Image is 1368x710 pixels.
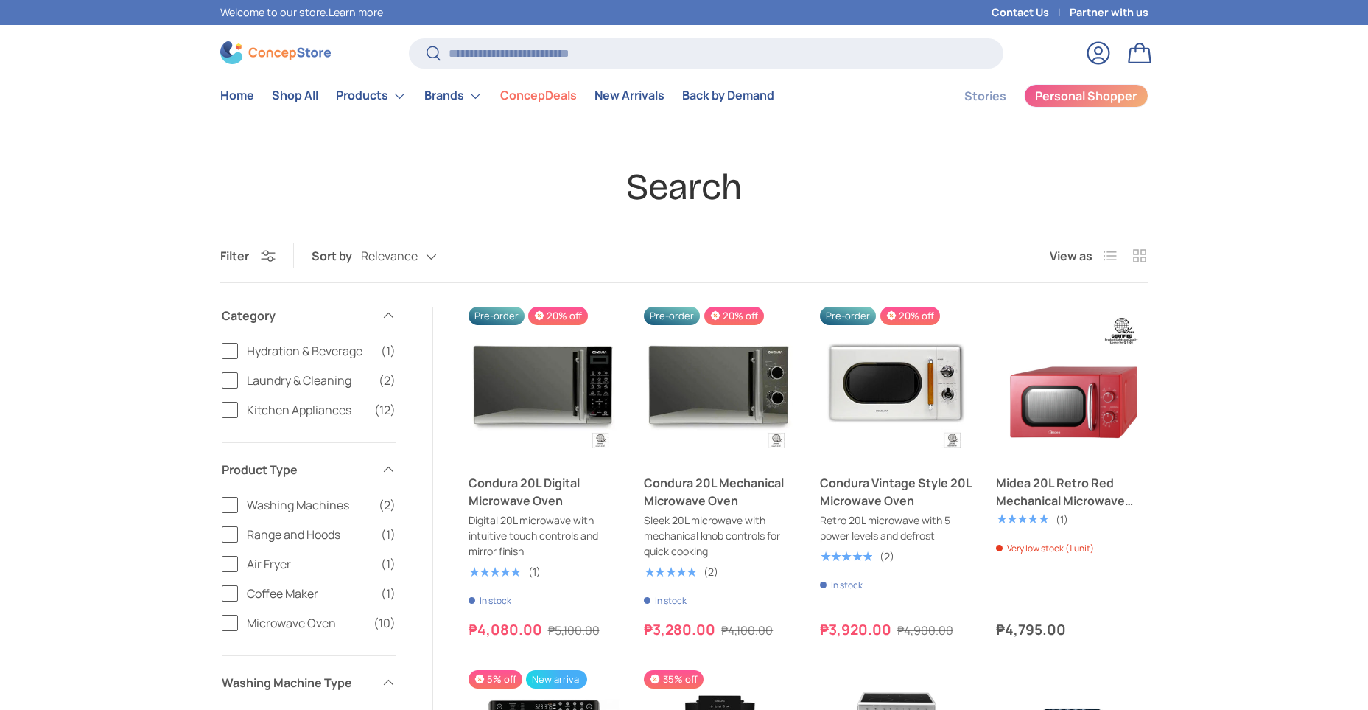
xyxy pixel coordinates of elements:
button: Relevance [361,243,466,269]
span: 20% off [704,307,764,325]
span: Category [222,307,372,324]
span: Pre-order [820,307,876,325]
span: 20% off [528,307,588,325]
img: ConcepStore [220,41,331,64]
label: Sort by [312,247,361,265]
span: (1) [381,526,396,543]
a: Personal Shopper [1024,84,1148,108]
a: Home [220,81,254,110]
summary: Category [222,289,396,342]
a: New Arrivals [594,81,664,110]
a: Products [336,81,407,111]
span: (1) [381,585,396,602]
nav: Primary [220,81,774,111]
p: Welcome to our store. [220,4,383,21]
a: Stories [964,82,1006,111]
span: Relevance [361,249,418,263]
summary: Product Type [222,443,396,496]
summary: Brands [415,81,491,111]
span: Microwave Oven [247,614,365,632]
a: Condura 20L Mechanical Microwave Oven [644,307,796,459]
a: Midea 20L Retro Red Mechanical Microwave Oven [996,474,1148,509]
span: Product Type [222,461,372,478]
span: Personal Shopper [1035,90,1137,102]
span: Laundry & Cleaning [247,372,370,389]
a: Contact Us [992,4,1070,21]
span: (1) [381,555,396,573]
span: View as [1050,247,1092,265]
a: Midea 20L Retro Red Mechanical Microwave Oven [996,307,1148,459]
a: Condura 20L Digital Microwave Oven [469,307,621,459]
span: Air Fryer [247,555,372,573]
span: Kitchen Appliances [247,401,365,419]
a: Partner with us [1070,4,1148,21]
span: Pre-order [644,307,700,325]
span: 5% off [469,670,522,689]
nav: Secondary [929,81,1148,111]
button: Filter [220,248,276,264]
span: (12) [374,401,396,419]
h1: Search [220,164,1148,210]
a: Back by Demand [682,81,774,110]
a: Condura 20L Mechanical Microwave Oven [644,474,796,509]
a: Condura Vintage Style 20L Microwave Oven [820,474,972,509]
span: Hydration & Beverage [247,342,372,360]
span: (10) [373,614,396,632]
span: Washing Machine Type [222,674,372,692]
span: 35% off [644,670,703,689]
span: (1) [381,342,396,360]
a: Condura 20L Digital Microwave Oven [469,474,621,509]
a: Learn more [329,5,383,19]
a: Condura Vintage Style 20L Microwave Oven [820,307,972,459]
span: (2) [379,372,396,389]
span: Filter [220,248,249,264]
span: Coffee Maker [247,585,372,602]
summary: Washing Machine Type [222,656,396,709]
span: New arrival [526,670,587,689]
a: Shop All [272,81,318,110]
summary: Products [327,81,415,111]
span: Washing Machines [247,496,370,514]
a: ConcepDeals [500,81,577,110]
span: Pre-order [469,307,525,325]
span: 20% off [880,307,940,325]
a: Brands [424,81,483,111]
span: (2) [379,496,396,514]
span: Range and Hoods [247,526,372,543]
